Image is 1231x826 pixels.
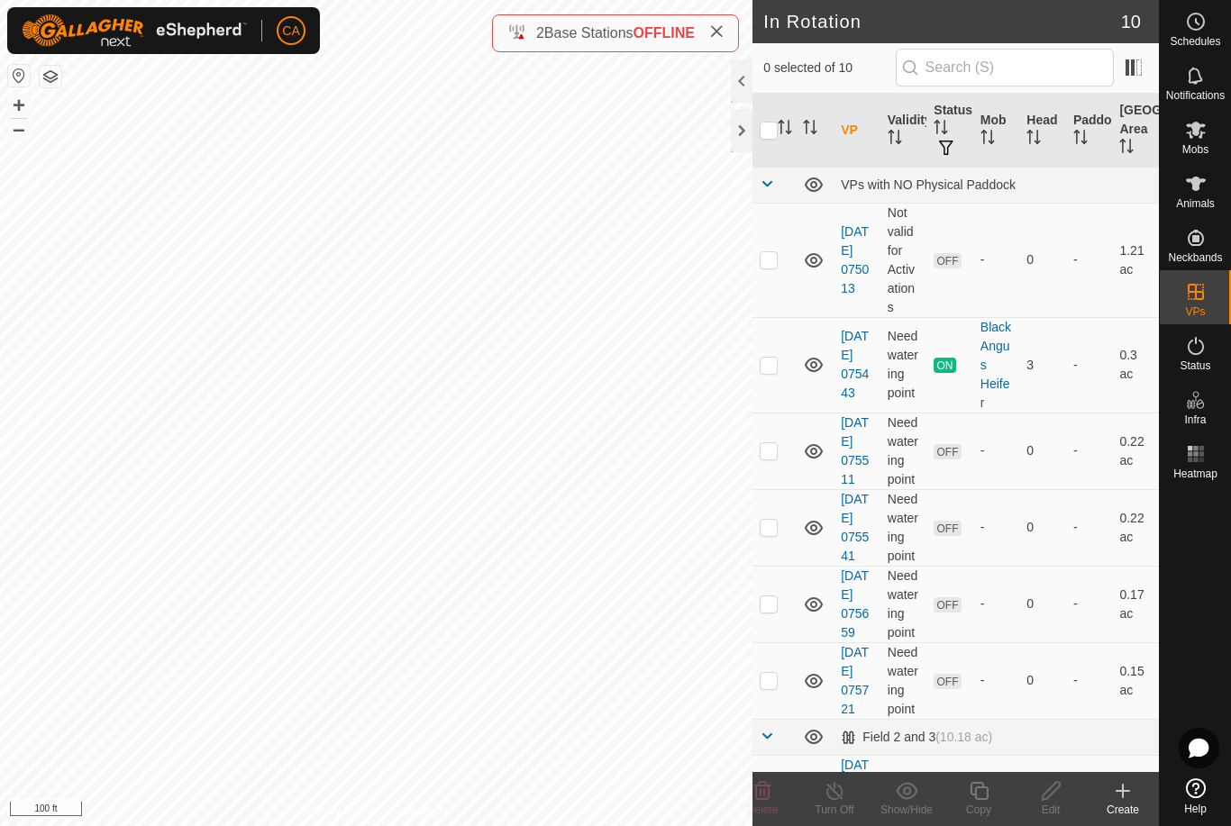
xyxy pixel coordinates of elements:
button: – [8,118,30,140]
p-sorticon: Activate to sort [888,132,902,147]
td: 0 [1019,566,1066,642]
td: Not valid for Activations [880,203,927,317]
td: - [1066,566,1113,642]
th: Validity [880,94,927,168]
h2: In Rotation [763,11,1121,32]
span: Mobs [1182,144,1208,155]
p-sorticon: Activate to sort [980,132,995,147]
p-sorticon: Activate to sort [778,123,792,137]
td: - [1066,203,1113,317]
p-sorticon: Activate to sort [803,123,817,137]
p-sorticon: Activate to sort [1073,132,1088,147]
td: Need watering point [880,413,927,489]
span: Animals [1176,198,1215,209]
td: 0 [1019,642,1066,719]
span: (10.18 ac) [935,730,992,744]
div: - [980,595,1013,613]
td: 0.17 ac [1112,566,1159,642]
td: Need watering point [880,566,927,642]
span: OFF [934,444,961,459]
p-sorticon: Activate to sort [934,123,948,137]
button: Map Layers [40,66,61,87]
th: VP [834,94,880,168]
a: Contact Us [394,803,447,819]
td: 0 [1019,413,1066,489]
td: 0.22 ac [1112,489,1159,566]
td: Need watering point [880,317,927,413]
td: 0 [1019,203,1066,317]
td: Need watering point [880,642,927,719]
td: 0 [1019,489,1066,566]
span: 2 [536,25,544,41]
td: Need watering point [880,489,927,566]
span: Delete [747,803,779,816]
a: [DATE] 075013 [841,224,869,295]
div: - [980,441,1013,460]
td: 0.22 ac [1112,413,1159,489]
span: CA [282,22,299,41]
td: - [1066,317,1113,413]
td: - [1066,642,1113,719]
td: 0.3 ac [1112,317,1159,413]
th: Head [1019,94,1066,168]
span: ON [934,358,955,373]
p-sorticon: Activate to sort [1119,141,1134,156]
span: Help [1184,803,1207,814]
td: 0.15 ac [1112,642,1159,719]
p-sorticon: Activate to sort [1026,132,1041,147]
th: Mob [973,94,1020,168]
div: VPs with NO Physical Paddock [841,177,1152,192]
button: + [8,95,30,116]
span: 0 selected of 10 [763,59,895,77]
span: VPs [1185,306,1205,317]
span: 10 [1121,8,1141,35]
th: Paddock [1066,94,1113,168]
span: Status [1180,360,1210,371]
a: Help [1160,771,1231,821]
div: - [980,250,1013,269]
span: Heatmap [1173,468,1217,479]
a: [DATE] 075541 [841,492,869,563]
img: Gallagher Logo [22,14,247,47]
div: Copy [943,802,1015,818]
button: Reset Map [8,65,30,86]
div: Black Angus Heifer [980,318,1013,413]
a: Privacy Policy [305,803,373,819]
td: 1.21 ac [1112,203,1159,317]
span: Neckbands [1168,252,1222,263]
span: OFF [934,597,961,613]
td: - [1066,413,1113,489]
span: Infra [1184,414,1206,425]
span: Base Stations [544,25,634,41]
span: OFF [934,253,961,268]
div: Turn Off [798,802,871,818]
td: - [1066,489,1113,566]
div: - [980,518,1013,537]
div: Edit [1015,802,1087,818]
span: OFF [934,521,961,536]
th: [GEOGRAPHIC_DATA] Area [1112,94,1159,168]
a: [DATE] 075443 [841,329,869,400]
a: [DATE] 075659 [841,568,869,640]
div: Create [1087,802,1159,818]
span: OFFLINE [634,25,695,41]
span: OFF [934,674,961,689]
td: 3 [1019,317,1066,413]
div: - [980,671,1013,690]
a: [DATE] 075511 [841,415,869,486]
span: Notifications [1166,90,1225,101]
th: Status [926,94,973,168]
span: Schedules [1170,36,1220,47]
a: [DATE] 075721 [841,645,869,716]
div: Field 2 and 3 [841,730,992,745]
input: Search (S) [896,49,1114,86]
div: Show/Hide [871,802,943,818]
